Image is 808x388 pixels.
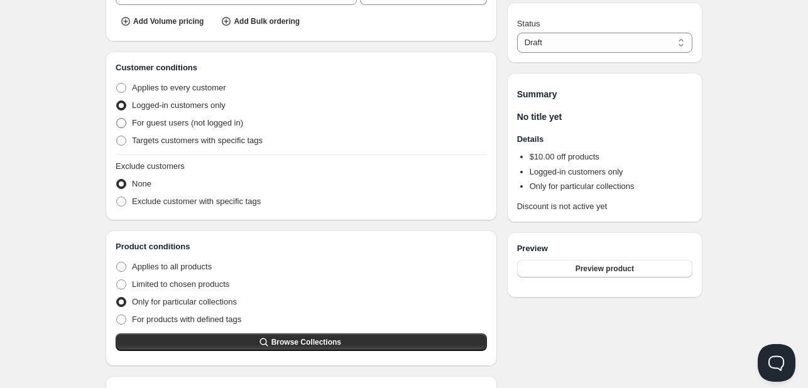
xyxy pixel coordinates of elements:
span: None [132,179,151,188]
span: Limited to chosen products [132,279,229,289]
span: For guest users (not logged in) [132,118,243,127]
span: Browse Collections [271,337,341,347]
button: Add Volume pricing [116,13,211,30]
h3: Product conditions [116,240,487,253]
button: Preview product [517,260,692,278]
span: Only for particular collections [530,181,635,191]
span: Only for particular collections [132,297,237,306]
h3: Customer conditions [116,62,487,74]
span: Exclude customers [116,161,185,171]
span: For products with defined tags [132,315,241,324]
span: Status [517,19,540,28]
span: Applies to all products [132,262,212,271]
span: Applies to every customer [132,83,226,92]
span: Preview product [576,264,634,274]
span: Add Bulk ordering [234,16,300,26]
h3: Details [517,133,692,146]
h1: No title yet [517,110,692,123]
button: Browse Collections [116,333,487,351]
span: Add Volume pricing [133,16,204,26]
span: Targets customers with specific tags [132,136,263,145]
button: Add Bulk ordering [216,13,307,30]
span: Logged-in customers only [132,100,226,110]
span: $ 10.00 off products [530,152,599,161]
span: Logged-in customers only [530,167,623,176]
h3: Preview [517,242,692,255]
span: Exclude customer with specific tags [132,197,261,206]
iframe: Help Scout Beacon - Open [758,344,795,382]
h1: Summary [517,88,692,100]
span: Discount is not active yet [517,200,692,213]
